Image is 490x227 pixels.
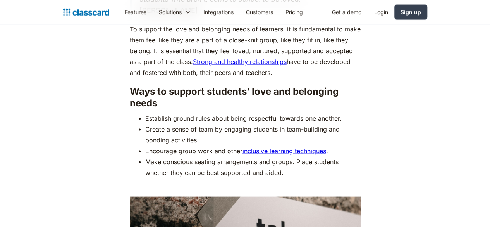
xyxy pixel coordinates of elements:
[240,3,279,21] a: Customers
[130,182,361,193] p: ‍
[394,5,427,20] a: Sign up
[279,3,309,21] a: Pricing
[159,8,182,16] div: Solutions
[145,156,361,178] li: Make conscious seating arrangements and groups. Place students whether they can be best supported...
[326,3,368,21] a: Get a demo
[63,7,109,18] a: home
[401,8,421,16] div: Sign up
[145,146,361,156] li: Encourage group work and other .
[130,24,361,78] p: To support the love and belonging needs of learners, it is fundamental to make them feel like the...
[145,113,361,124] li: Establish ground rules about being respectful towards one another.
[368,3,394,21] a: Login
[145,124,361,146] li: Create a sense of team by engaging students in team-building and bonding activities.
[193,58,287,66] a: Strong and healthy relationships
[197,3,240,21] a: Integrations
[119,3,153,21] a: Features
[242,147,326,155] a: inclusive learning techniques
[153,3,197,21] div: Solutions
[130,86,361,109] h3: Ways to support students’ love and belonging needs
